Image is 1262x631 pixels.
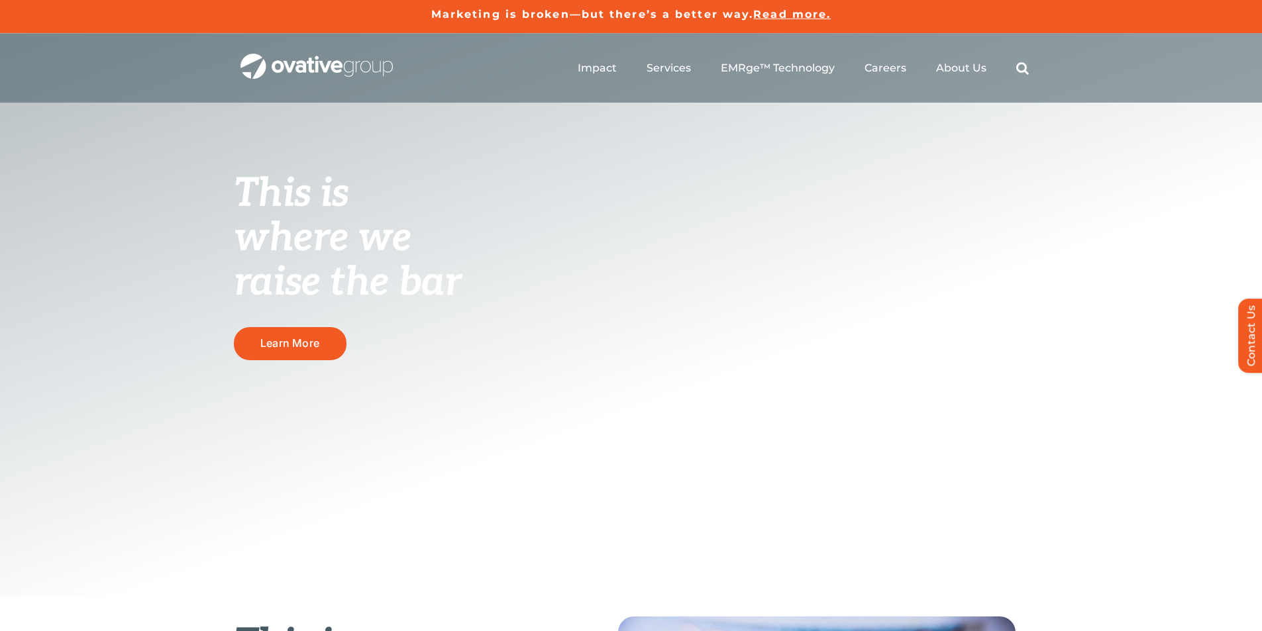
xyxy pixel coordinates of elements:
[234,327,346,360] a: Learn More
[260,337,319,350] span: Learn More
[721,62,835,75] a: EMRge™ Technology
[431,8,754,21] a: Marketing is broken—but there’s a better way.
[647,62,691,75] a: Services
[936,62,986,75] a: About Us
[234,215,461,307] span: where we raise the bar
[240,52,393,65] a: OG_Full_horizontal_WHT
[753,8,831,21] a: Read more.
[234,170,349,218] span: This is
[865,62,906,75] a: Careers
[578,62,617,75] a: Impact
[1016,62,1029,75] a: Search
[578,47,1029,89] nav: Menu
